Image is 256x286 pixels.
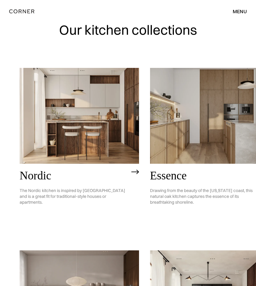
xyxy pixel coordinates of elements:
[20,68,139,239] a: NordicThe Nordic kitchen is inspired by [GEOGRAPHIC_DATA] and is a great fit for traditional-styl...
[20,182,128,211] p: The Nordic kitchen is inspired by [GEOGRAPHIC_DATA] and is a great fit for traditional-style hous...
[227,6,247,17] div: menu
[233,9,247,14] div: menu
[9,7,52,15] a: home
[59,23,197,37] h1: Our kitchen collections
[20,170,128,182] h2: Nordic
